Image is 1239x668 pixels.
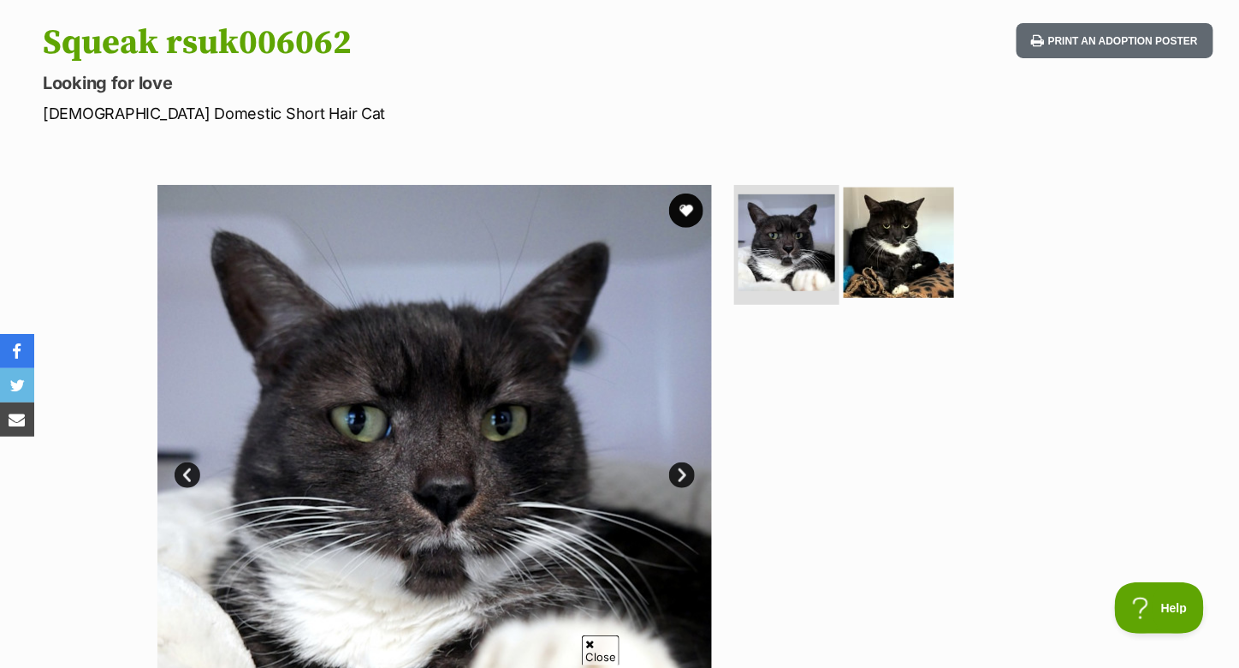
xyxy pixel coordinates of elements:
[43,102,756,125] p: [DEMOGRAPHIC_DATA] Domestic Short Hair Cat
[1017,23,1213,58] button: Print an adoption poster
[582,635,619,665] span: Close
[1115,582,1205,634] iframe: Help Scout Beacon - Open
[43,23,756,63] h1: Squeak rsuk006062
[738,194,835,291] img: Photo of Squeak Rsuk006062
[669,194,703,228] button: favourite
[43,71,756,95] p: Looking for love
[844,188,954,298] img: Photo of Squeak Rsuk006062
[175,462,200,488] a: Prev
[669,462,695,488] a: Next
